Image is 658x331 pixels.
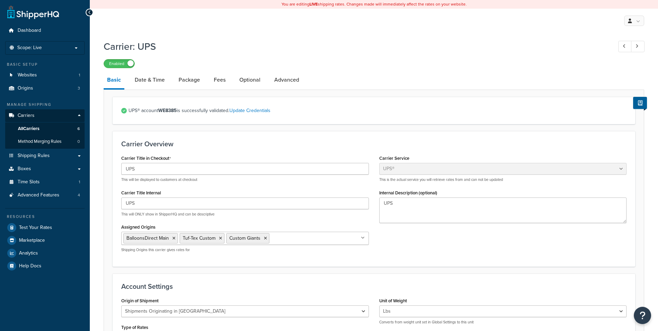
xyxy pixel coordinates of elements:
a: Optional [236,72,264,88]
a: Update Credentials [229,107,270,114]
a: Websites1 [5,69,85,82]
label: Assigned Origins [121,224,155,230]
button: Open Resource Center [634,307,651,324]
span: Advanced Features [18,192,59,198]
p: This is the actual service you will retrieve rates from and can not be updated [379,177,627,182]
span: 1 [79,179,80,185]
li: Origins [5,82,85,95]
label: Origin of Shipment [121,298,159,303]
li: Advanced Features [5,189,85,202]
p: This will be displayed to customers at checkout [121,177,369,182]
a: Help Docs [5,260,85,272]
a: Analytics [5,247,85,259]
span: Websites [18,72,37,78]
span: 4 [78,192,80,198]
a: Carriers [5,109,85,122]
div: Resources [5,214,85,220]
span: Scope: Live [17,45,42,51]
a: Time Slots1 [5,176,85,189]
strong: WE8385 [158,107,177,114]
span: All Carriers [18,126,39,132]
h1: Carrier: UPS [104,40,605,53]
span: Shipping Rules [18,153,50,159]
label: Enabled [104,59,134,68]
a: Origins3 [5,82,85,95]
a: Method Merging Rules0 [5,135,85,148]
a: Dashboard [5,24,85,37]
li: Method Merging Rules [5,135,85,148]
label: Type of Rates [121,325,148,330]
span: Custom Giants [229,235,260,242]
label: Carrier Service [379,156,409,161]
span: Analytics [19,250,38,256]
a: Previous Record [618,41,632,52]
a: Basic [104,72,124,90]
span: Dashboard [18,28,41,34]
span: Method Merging Rules [18,139,61,145]
span: Carriers [18,113,35,119]
span: Boxes [18,166,31,172]
span: 3 [78,85,80,91]
button: Show Help Docs [633,97,647,109]
b: LIVE [309,1,318,7]
span: Help Docs [19,263,41,269]
span: Origins [18,85,33,91]
a: Fees [210,72,229,88]
span: 6 [77,126,80,132]
a: Package [175,72,203,88]
span: UPS® account is successfully validated. [128,106,627,116]
h3: Account Settings [121,283,627,290]
li: Websites [5,69,85,82]
li: Carriers [5,109,85,149]
a: Boxes [5,163,85,175]
p: This will ONLY show in ShipperHQ and can be descriptive [121,212,369,217]
span: Tuf-Tex Custom [183,235,216,242]
span: Test Your Rates [19,225,52,231]
a: Next Record [631,41,645,52]
a: Advanced [271,72,303,88]
div: Manage Shipping [5,102,85,108]
h3: Carrier Overview [121,140,627,148]
span: Time Slots [18,179,40,185]
span: 0 [77,139,80,145]
a: Shipping Rules [5,149,85,162]
a: Marketplace [5,234,85,247]
span: 1 [79,72,80,78]
textarea: UPS [379,197,627,223]
a: Test Your Rates [5,221,85,234]
span: BalloonsDirect Main [126,235,169,242]
a: Advanced Features4 [5,189,85,202]
div: Basic Setup [5,62,85,67]
a: AllCarriers6 [5,122,85,135]
label: Internal Description (optional) [379,190,437,195]
label: Carrier Title Internal [121,190,161,195]
li: Time Slots [5,176,85,189]
a: Date & Time [131,72,168,88]
span: Marketplace [19,238,45,243]
label: Carrier Title in Checkout [121,156,171,161]
label: Unit of Weight [379,298,407,303]
p: Converts from weight unit set in Global Settings to this unit [379,320,627,325]
p: Shipping Origins this carrier gives rates for [121,247,369,252]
